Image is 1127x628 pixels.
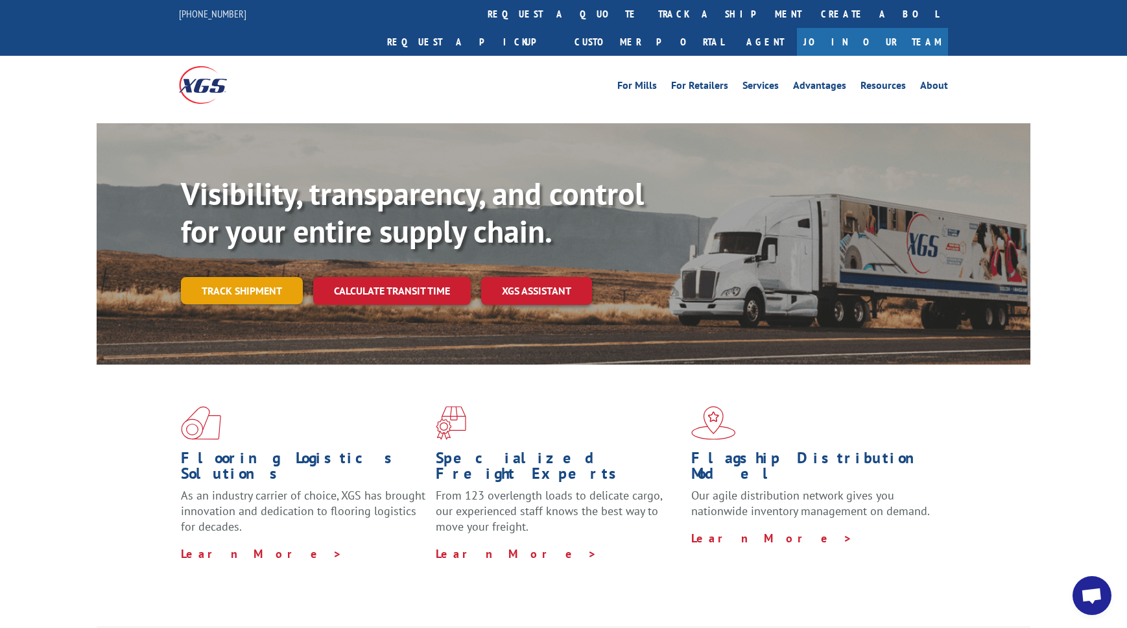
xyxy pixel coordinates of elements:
[797,28,948,56] a: Join Our Team
[181,488,425,534] span: As an industry carrier of choice, XGS has brought innovation and dedication to flooring logistics...
[1073,576,1111,615] a: Open chat
[733,28,797,56] a: Agent
[313,277,471,305] a: Calculate transit time
[436,546,597,561] a: Learn More >
[181,277,303,304] a: Track shipment
[860,80,906,95] a: Resources
[179,7,246,20] a: [PHONE_NUMBER]
[436,406,466,440] img: xgs-icon-focused-on-flooring-red
[671,80,728,95] a: For Retailers
[436,450,681,488] h1: Specialized Freight Experts
[691,488,930,518] span: Our agile distribution network gives you nationwide inventory management on demand.
[691,531,853,546] a: Learn More >
[181,450,426,488] h1: Flooring Logistics Solutions
[436,488,681,546] p: From 123 overlength loads to delicate cargo, our experienced staff knows the best way to move you...
[617,80,657,95] a: For Mills
[742,80,779,95] a: Services
[181,546,342,561] a: Learn More >
[181,173,644,251] b: Visibility, transparency, and control for your entire supply chain.
[793,80,846,95] a: Advantages
[565,28,733,56] a: Customer Portal
[691,450,936,488] h1: Flagship Distribution Model
[181,406,221,440] img: xgs-icon-total-supply-chain-intelligence-red
[691,406,736,440] img: xgs-icon-flagship-distribution-model-red
[481,277,592,305] a: XGS ASSISTANT
[377,28,565,56] a: Request a pickup
[920,80,948,95] a: About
